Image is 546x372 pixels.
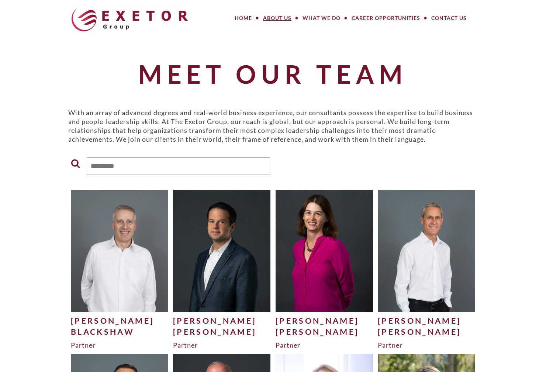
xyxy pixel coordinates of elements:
[68,60,478,88] h1: Meet Our Team
[173,190,270,311] img: Philipp-Ebert_edited-1-500x625.jpg
[229,11,258,25] a: Home
[378,326,475,337] div: [PERSON_NAME]
[378,315,475,326] div: [PERSON_NAME]
[276,315,373,326] div: [PERSON_NAME]
[71,326,168,337] div: Blackshaw
[276,341,373,349] div: Partner
[71,190,168,349] a: [PERSON_NAME]BlackshawPartner
[71,315,168,326] div: [PERSON_NAME]
[173,315,270,326] div: [PERSON_NAME]
[71,190,168,311] img: Dave-Blackshaw-for-website2-500x625.jpg
[68,108,478,144] p: With an array of advanced degrees and real-world business experience, our consultants possess the...
[346,11,426,25] a: Career Opportunities
[378,190,475,349] a: [PERSON_NAME][PERSON_NAME]Partner
[276,190,373,311] img: Julie-H-500x625.jpg
[258,11,297,25] a: About Us
[297,11,346,25] a: What We Do
[426,11,472,25] a: Contact Us
[72,8,188,31] img: The Exetor Group
[173,341,270,349] div: Partner
[173,326,270,337] div: [PERSON_NAME]
[173,190,270,349] a: [PERSON_NAME][PERSON_NAME]Partner
[378,190,475,311] img: Craig-Mitchell-Website-500x625.jpg
[71,341,168,349] div: Partner
[378,341,475,349] div: Partner
[276,190,373,349] a: [PERSON_NAME][PERSON_NAME]Partner
[276,326,373,337] div: [PERSON_NAME]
